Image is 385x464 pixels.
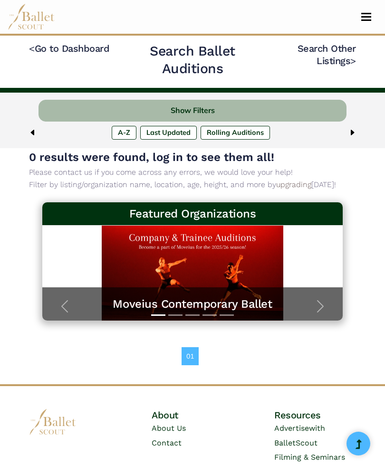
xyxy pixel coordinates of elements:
label: Rolling Auditions [201,126,270,139]
a: About Us [152,424,186,433]
button: Slide 5 [220,310,234,321]
code: < [29,42,35,54]
h2: Search Ballet Auditions [125,42,260,77]
a: Filming & Seminars [274,453,345,462]
button: Toggle navigation [355,12,377,21]
a: upgrading [276,180,311,189]
p: Filter by listing/organization name, location, age, height, and more by [DATE]! [29,179,356,191]
label: A-Z [112,126,136,139]
button: Slide 2 [168,310,183,321]
img: logo [29,409,77,435]
button: Slide 4 [202,310,217,321]
code: > [350,55,356,66]
span: 0 results were found, log in to see them all! [29,151,274,164]
a: Search Other Listings> [298,43,356,66]
span: with BalletScout [274,424,325,447]
label: Last Updated [140,126,197,139]
button: Show Filters [38,100,346,122]
h4: Resources [274,409,356,421]
h3: Featured Organizations [50,206,336,221]
nav: Page navigation example [182,347,204,365]
p: Please contact us if you come across any errors, we would love your help! [29,166,356,179]
a: 01 [182,347,199,365]
h4: About [152,409,233,421]
button: Slide 3 [185,310,200,321]
button: Slide 1 [151,310,165,321]
a: Moveius Contemporary Ballet [52,297,334,312]
a: Advertisewith BalletScout [274,424,325,447]
a: Contact [152,438,182,447]
a: <Go to Dashboard [29,43,109,54]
